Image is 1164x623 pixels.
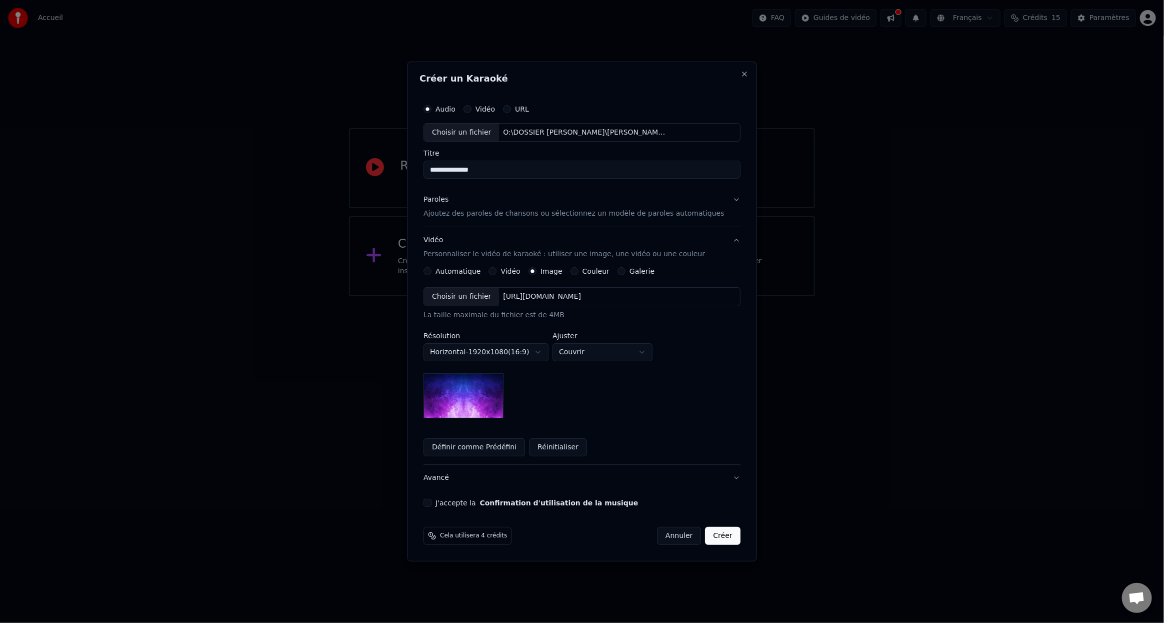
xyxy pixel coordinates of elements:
[705,527,740,545] button: Créer
[515,106,529,113] label: URL
[440,532,507,540] span: Cela utilisera 4 crédits
[424,124,499,142] div: Choisir un fichier
[552,332,652,339] label: Ajuster
[423,195,448,205] div: Paroles
[480,499,638,506] button: J'accepte la
[419,74,744,83] h2: Créer un Karaoké
[657,527,701,545] button: Annuler
[423,332,548,339] label: Résolution
[423,267,740,464] div: VidéoPersonnaliser le vidéo de karaoké : utiliser une image, une vidéo ou une couleur
[499,292,585,302] div: [URL][DOMAIN_NAME]
[629,268,654,275] label: Galerie
[423,150,740,157] label: Titre
[424,288,499,306] div: Choisir un fichier
[582,268,609,275] label: Couleur
[499,128,669,138] div: O:\DOSSIER [PERSON_NAME]\[PERSON_NAME]\JE ME RELEVE PROJET\titre complet-instru et voix\IA-JE ME ...
[423,236,705,260] div: Vidéo
[501,268,520,275] label: Vidéo
[529,438,587,456] button: Réinitialiser
[423,187,740,227] button: ParolesAjoutez des paroles de chansons ou sélectionnez un modèle de paroles automatiques
[423,228,740,268] button: VidéoPersonnaliser le vidéo de karaoké : utiliser une image, une vidéo ou une couleur
[423,310,740,320] div: La taille maximale du fichier est de 4MB
[423,438,525,456] button: Définir comme Prédéfini
[423,465,740,491] button: Avancé
[423,250,705,260] p: Personnaliser le vidéo de karaoké : utiliser une image, une vidéo ou une couleur
[435,268,480,275] label: Automatique
[540,268,562,275] label: Image
[475,106,495,113] label: Vidéo
[435,106,455,113] label: Audio
[435,499,638,506] label: J'accepte la
[423,209,724,219] p: Ajoutez des paroles de chansons ou sélectionnez un modèle de paroles automatiques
